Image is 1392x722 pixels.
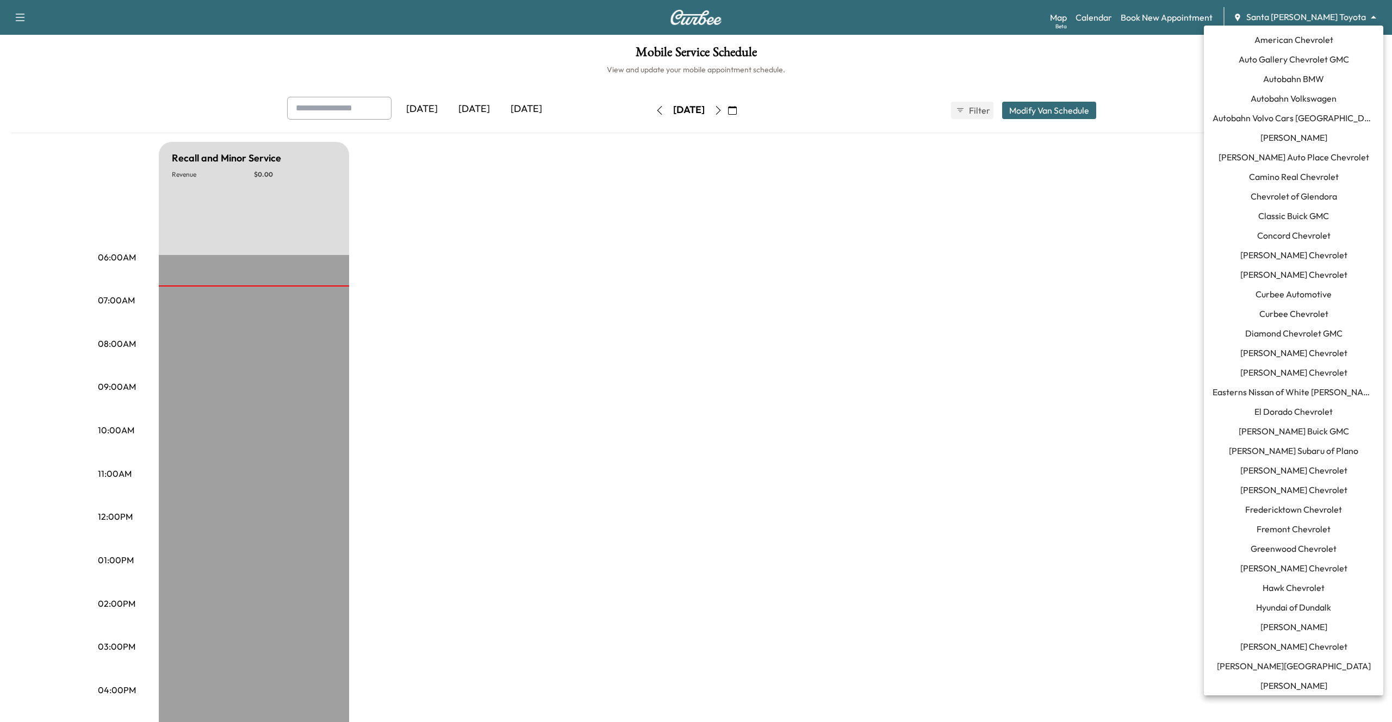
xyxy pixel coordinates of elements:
span: Camino Real Chevrolet [1249,170,1339,183]
span: Hawk Chevrolet [1263,581,1325,594]
span: [PERSON_NAME][GEOGRAPHIC_DATA] [1217,659,1371,673]
span: [PERSON_NAME] Chevrolet [1240,268,1347,281]
span: Classic Buick GMC [1258,209,1329,222]
span: Concord Chevrolet [1257,229,1331,242]
span: [PERSON_NAME] Chevrolet [1240,366,1347,379]
span: [PERSON_NAME] Chevrolet [1240,464,1347,477]
span: [PERSON_NAME] Chevrolet [1240,640,1347,653]
span: Auto Gallery Chevrolet GMC [1239,53,1349,66]
span: Curbee Chevrolet [1259,307,1328,320]
span: [PERSON_NAME] Chevrolet [1240,483,1347,496]
span: Autobahn Volkswagen [1251,92,1337,105]
span: Fremont Chevrolet [1257,522,1331,536]
span: Easterns Nissan of White [PERSON_NAME] [1213,385,1375,399]
span: Autobahn BMW [1263,72,1324,85]
span: [PERSON_NAME] Chevrolet [1240,562,1347,575]
span: Diamond Chevrolet GMC [1245,327,1343,340]
span: Fredericktown Chevrolet [1245,503,1342,516]
span: [PERSON_NAME] Chevrolet [1240,346,1347,359]
span: [PERSON_NAME] Auto Place Chevrolet [1219,151,1369,164]
span: El Dorado Chevrolet [1254,405,1333,418]
span: [PERSON_NAME] Chevrolet [1240,248,1347,262]
span: Curbee Automotive [1256,288,1332,301]
span: [PERSON_NAME] [1260,131,1327,144]
span: Hyundai of Dundalk [1256,601,1331,614]
span: Greenwood Chevrolet [1251,542,1337,555]
span: [PERSON_NAME] Buick GMC [1239,425,1349,438]
span: [PERSON_NAME] Subaru of Plano [1229,444,1358,457]
span: [PERSON_NAME] [1260,620,1327,633]
span: Autobahn Volvo Cars [GEOGRAPHIC_DATA] [1213,111,1375,125]
span: Chevrolet of Glendora [1251,190,1337,203]
span: American Chevrolet [1254,33,1333,46]
span: [PERSON_NAME] [1260,679,1327,692]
